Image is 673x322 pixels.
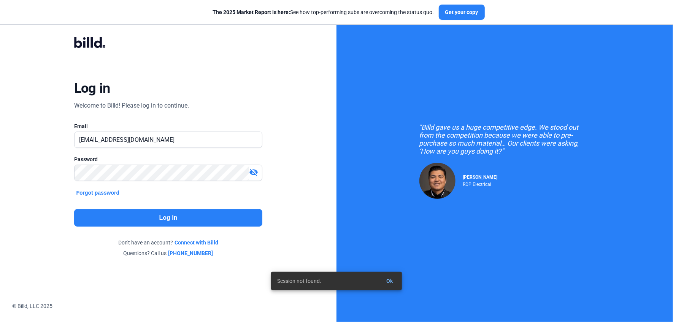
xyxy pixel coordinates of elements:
div: RDP Electrical [463,180,498,187]
span: Ok [386,278,393,284]
span: The 2025 Market Report is here: [213,9,290,15]
button: Get your copy [439,5,485,20]
a: [PHONE_NUMBER] [168,249,213,257]
div: Log in [74,80,110,97]
button: Log in [74,209,263,227]
div: See how top-performing subs are overcoming the status quo. [213,8,434,16]
span: Session not found. [277,277,321,285]
div: Don't have an account? [74,239,263,246]
div: Questions? Call us [74,249,263,257]
div: Email [74,122,263,130]
img: Raul Pacheco [419,163,456,199]
div: Password [74,155,263,163]
span: [PERSON_NAME] [463,174,498,180]
div: Welcome to Billd! Please log in to continue. [74,101,189,110]
div: "Billd gave us a huge competitive edge. We stood out from the competition because we were able to... [419,123,590,155]
button: Forgot password [74,189,122,197]
a: Connect with Billd [175,239,218,246]
button: Ok [380,274,399,288]
mat-icon: visibility_off [249,168,258,177]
